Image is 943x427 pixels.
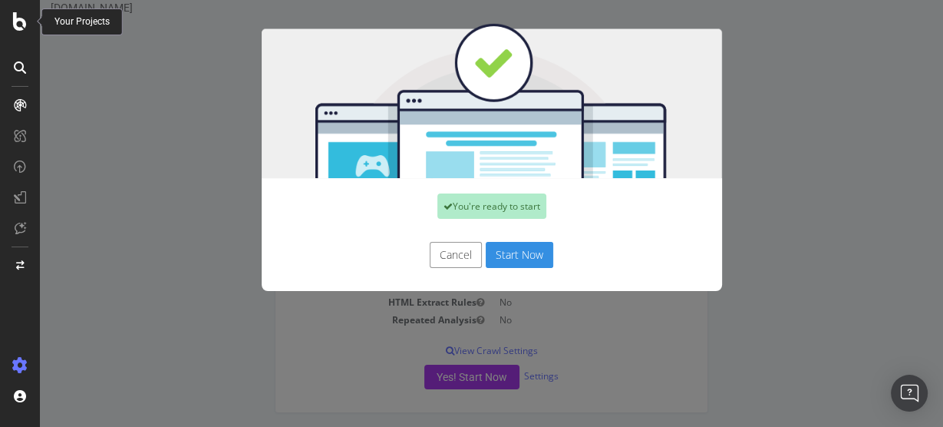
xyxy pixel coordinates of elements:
div: Open Intercom Messenger [891,375,928,412]
div: You're ready to start [397,194,506,219]
button: Cancel [390,242,442,268]
button: Start Now [446,242,513,268]
img: You're all set! [222,23,682,178]
div: Your Projects [54,15,110,28]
